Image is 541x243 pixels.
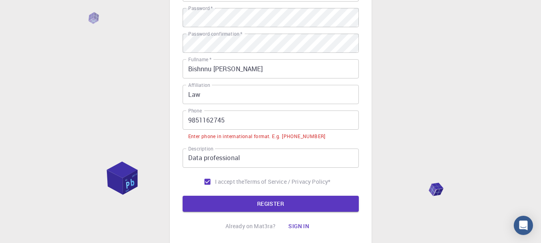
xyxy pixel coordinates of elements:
label: Description [188,145,213,152]
button: REGISTER [183,196,359,212]
p: Terms of Service / Privacy Policy * [244,178,330,186]
label: Phone [188,107,202,114]
label: Fullname [188,56,211,63]
a: Terms of Service / Privacy Policy* [244,178,330,186]
span: I accept the [215,178,245,186]
div: Enter phone in international format. E.g. [PHONE_NUMBER] [188,133,326,141]
p: Already on Mat3ra? [225,222,276,230]
div: Open Intercom Messenger [514,216,533,235]
label: Affiliation [188,82,210,88]
label: Password [188,5,213,12]
button: Sign in [282,218,316,234]
label: Password confirmation [188,30,242,37]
